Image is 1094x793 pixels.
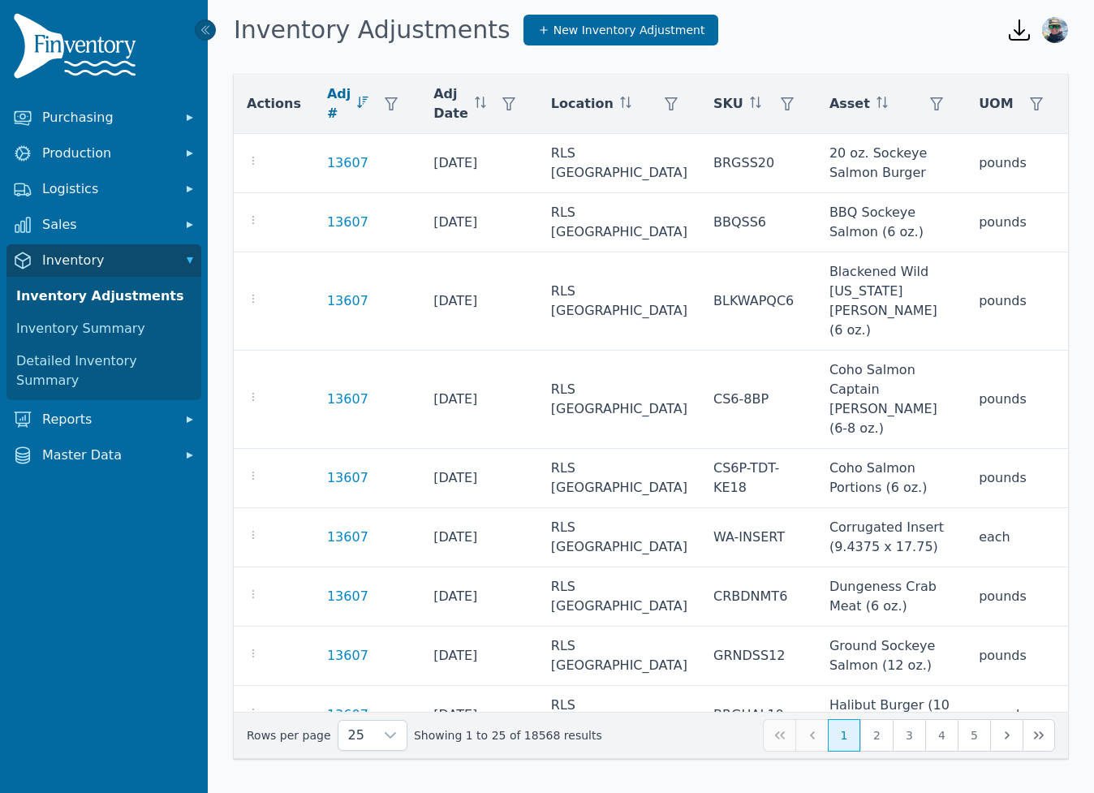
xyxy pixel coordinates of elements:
td: RLS [GEOGRAPHIC_DATA] [538,508,700,567]
td: pounds [966,351,1066,449]
span: Rows per page [338,721,374,750]
a: 13607 [327,153,368,173]
td: RLS [GEOGRAPHIC_DATA] [538,193,700,252]
button: Page 5 [958,719,990,752]
button: Purchasing [6,101,201,134]
td: 20 oz. Sockeye Salmon Burger [816,134,966,193]
span: Logistics [42,179,172,199]
span: Showing 1 to 25 of 18568 results [414,727,602,743]
td: CS6-8BP [700,351,816,449]
button: Page 4 [925,719,958,752]
td: [DATE] [420,449,538,508]
span: Master Data [42,446,172,465]
span: SKU [713,94,743,114]
td: pounds [966,252,1066,351]
td: each [966,508,1066,567]
td: WA-INSERT [700,508,816,567]
a: New Inventory Adjustment [523,15,719,45]
span: Inventory [42,251,172,270]
td: BRGHAL10 [700,686,816,745]
td: RLS [GEOGRAPHIC_DATA] [538,449,700,508]
button: Logistics [6,173,201,205]
span: Actions [247,94,301,114]
a: 13607 [327,646,368,666]
td: Ground Sockeye Salmon (12 oz.) [816,627,966,686]
td: Blackened Wild [US_STATE] [PERSON_NAME] (6 oz.) [816,252,966,351]
td: pounds [966,627,1066,686]
span: Adj # [327,84,351,123]
td: Dungeness Crab Meat (6 oz.) [816,567,966,627]
button: Sales [6,209,201,241]
td: RLS [GEOGRAPHIC_DATA] [538,134,700,193]
a: Inventory Summary [10,312,198,345]
td: pounds [966,193,1066,252]
td: BBQSS6 [700,193,816,252]
a: 13607 [327,528,368,547]
td: Coho Salmon Captain [PERSON_NAME] (6-8 oz.) [816,351,966,449]
img: Finventory [13,13,143,85]
td: Corrugated Insert (9.4375 x 17.75) [816,508,966,567]
button: Next Page [990,719,1023,752]
td: RLS [GEOGRAPHIC_DATA] [538,686,700,745]
span: Reports [42,410,172,429]
button: Page 1 [828,719,860,752]
td: CS6P-TDT-KE18 [700,449,816,508]
td: [DATE] [420,193,538,252]
td: [DATE] [420,508,538,567]
td: RLS [GEOGRAPHIC_DATA] [538,252,700,351]
td: pounds [966,449,1066,508]
a: 13607 [327,390,368,409]
td: RLS [GEOGRAPHIC_DATA] [538,627,700,686]
a: 13607 [327,705,368,725]
td: Coho Salmon Portions (6 oz.) [816,449,966,508]
td: Halibut Burger (10 oz.) [816,686,966,745]
button: Page 3 [893,719,925,752]
button: Master Data [6,439,201,472]
button: Reports [6,403,201,436]
span: Sales [42,215,172,235]
td: [DATE] [420,686,538,745]
span: Purchasing [42,108,172,127]
span: Location [551,94,614,114]
span: New Inventory Adjustment [553,22,705,38]
h1: Inventory Adjustments [234,15,510,45]
td: CRBDNMT6 [700,567,816,627]
a: Inventory Adjustments [10,280,198,312]
td: [DATE] [420,351,538,449]
td: pounds [966,567,1066,627]
td: [DATE] [420,627,538,686]
a: 13607 [327,468,368,488]
a: Detailed Inventory Summary [10,345,198,397]
a: 13607 [327,213,368,232]
button: Production [6,137,201,170]
td: RLS [GEOGRAPHIC_DATA] [538,567,700,627]
span: Asset [829,94,870,114]
button: Last Page [1023,719,1055,752]
a: 13607 [327,587,368,606]
img: Karina Wright [1042,17,1068,43]
button: Page 2 [860,719,893,752]
td: [DATE] [420,567,538,627]
td: pounds [966,134,1066,193]
button: Inventory [6,244,201,277]
td: pounds [966,686,1066,745]
td: BBQ Sockeye Salmon (6 oz.) [816,193,966,252]
td: BRGSS20 [700,134,816,193]
td: [DATE] [420,252,538,351]
span: Adj Date [433,84,468,123]
a: 13607 [327,291,368,311]
td: GRNDSS12 [700,627,816,686]
td: [DATE] [420,134,538,193]
td: RLS [GEOGRAPHIC_DATA] [538,351,700,449]
span: Production [42,144,172,163]
span: UOM [979,94,1014,114]
td: BLKWAPQC6 [700,252,816,351]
